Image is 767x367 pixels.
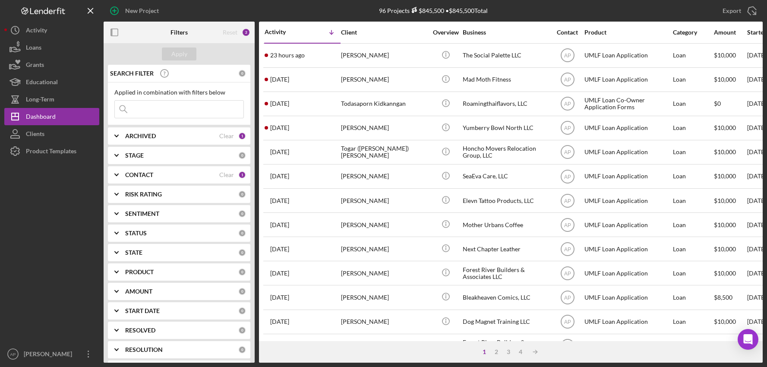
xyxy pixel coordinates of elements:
[238,190,246,198] div: 0
[551,29,584,36] div: Contact
[270,197,289,204] time: 2025-09-24 21:59
[714,221,736,228] span: $10,000
[673,68,713,91] div: Loan
[270,318,289,325] time: 2025-09-17 22:43
[341,286,427,309] div: [PERSON_NAME]
[125,269,154,275] b: PRODUCT
[4,108,99,125] a: Dashboard
[341,310,427,333] div: [PERSON_NAME]
[238,132,246,140] div: 1
[564,149,571,155] text: AP
[270,270,289,277] time: 2025-09-18 20:33
[564,270,571,276] text: AP
[270,149,289,155] time: 2025-09-25 17:02
[270,221,289,228] time: 2025-09-24 18:15
[125,249,142,256] b: STATE
[584,213,671,236] div: UMLF Loan Application
[463,213,549,236] div: Mother Urbans Coffee
[714,197,736,204] span: $10,000
[125,191,162,198] b: RISK RATING
[714,51,736,59] span: $10,000
[170,29,188,36] b: Filters
[584,189,671,212] div: UMLF Loan Application
[673,213,713,236] div: Loan
[238,288,246,295] div: 0
[502,348,514,355] div: 3
[673,92,713,115] div: Loan
[26,56,44,76] div: Grants
[270,246,289,253] time: 2025-09-22 17:10
[564,125,571,131] text: AP
[4,345,99,363] button: AP[PERSON_NAME]
[4,142,99,160] button: Product Templates
[714,124,736,131] span: $10,000
[564,295,571,301] text: AP
[673,237,713,260] div: Loan
[463,92,549,115] div: Roamingthaiflavors, LLC
[673,286,713,309] div: Loan
[714,245,736,253] span: $10,000
[341,165,427,188] div: [PERSON_NAME]
[238,268,246,276] div: 0
[238,346,246,354] div: 0
[171,47,187,60] div: Apply
[673,189,713,212] div: Loan
[125,2,159,19] div: New Project
[270,52,305,59] time: 2025-09-30 18:47
[341,44,427,67] div: [PERSON_NAME]
[125,171,153,178] b: CONTACT
[270,100,289,107] time: 2025-09-30 01:03
[125,307,160,314] b: START DATE
[110,70,154,77] b: SEARCH FILTER
[564,222,571,228] text: AP
[125,288,152,295] b: AMOUNT
[584,237,671,260] div: UMLF Loan Application
[125,327,155,334] b: RESOLVED
[26,39,41,58] div: Loans
[26,91,54,110] div: Long-Term
[584,310,671,333] div: UMLF Loan Application
[463,262,549,285] div: Forest River Builders & Associates LLC
[4,22,99,39] a: Activity
[238,171,246,179] div: 1
[4,91,99,108] button: Long-Term
[238,210,246,218] div: 0
[125,133,156,139] b: ARCHIVED
[564,319,571,325] text: AP
[238,152,246,159] div: 0
[463,29,549,36] div: Business
[584,262,671,285] div: UMLF Loan Application
[673,117,713,139] div: Loan
[341,141,427,164] div: Togar ([PERSON_NAME]) [PERSON_NAME]
[478,348,490,355] div: 1
[673,141,713,164] div: Loan
[341,262,427,285] div: [PERSON_NAME]
[673,44,713,67] div: Loan
[564,101,571,107] text: AP
[514,348,527,355] div: 4
[125,230,147,237] b: STATUS
[564,198,571,204] text: AP
[463,44,549,67] div: The Social Palette LLC
[463,117,549,139] div: Yumberry Bowl North LLC
[584,44,671,67] div: UMLF Loan Application
[238,326,246,334] div: 0
[714,294,732,301] span: $8,500
[4,73,99,91] button: Educational
[219,133,234,139] div: Clear
[4,39,99,56] a: Loans
[714,148,736,155] span: $10,000
[564,77,571,83] text: AP
[341,335,427,358] div: [PERSON_NAME]
[26,125,44,145] div: Clients
[4,125,99,142] button: Clients
[270,294,289,301] time: 2025-09-18 01:11
[341,117,427,139] div: [PERSON_NAME]
[270,76,289,83] time: 2025-09-30 04:58
[410,7,444,14] div: $845,500
[463,310,549,333] div: Dog Magnet Training LLC
[341,68,427,91] div: [PERSON_NAME]
[238,307,246,315] div: 0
